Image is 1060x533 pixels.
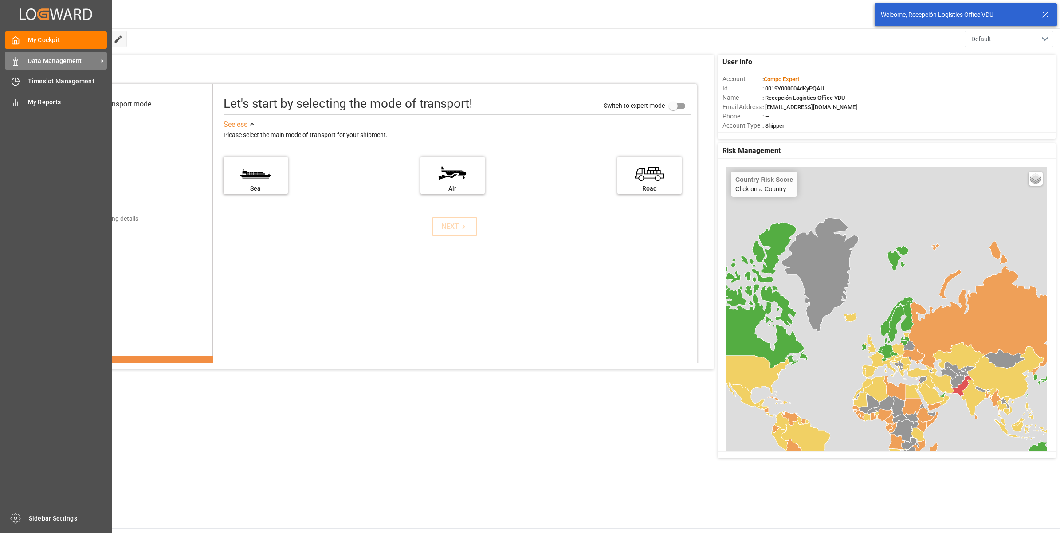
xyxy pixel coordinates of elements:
[722,93,762,102] span: Name
[722,74,762,84] span: Account
[5,73,107,90] a: Timeslot Management
[224,94,472,113] div: Let's start by selecting the mode of transport!
[722,145,781,156] span: Risk Management
[29,514,108,523] span: Sidebar Settings
[722,112,762,121] span: Phone
[82,99,151,110] div: Select transport mode
[722,102,762,112] span: Email Address
[5,31,107,49] a: My Cockpit
[28,77,107,86] span: Timeslot Management
[425,184,480,193] div: Air
[228,184,283,193] div: Sea
[965,31,1053,47] button: open menu
[1029,172,1043,186] a: Layers
[441,221,468,232] div: NEXT
[762,122,785,129] span: : Shipper
[722,84,762,93] span: Id
[971,35,991,44] span: Default
[735,176,793,192] div: Click on a Country
[762,104,857,110] span: : [EMAIL_ADDRESS][DOMAIN_NAME]
[722,121,762,130] span: Account Type
[762,85,824,92] span: : 0019Y000004dKyPQAU
[764,76,799,82] span: Compo Expert
[28,98,107,107] span: My Reports
[28,56,98,66] span: Data Management
[622,184,677,193] div: Road
[224,130,691,141] div: Please select the main mode of transport for your shipment.
[224,119,247,130] div: See less
[735,176,793,183] h4: Country Risk Score
[722,57,752,67] span: User Info
[432,217,477,236] button: NEXT
[604,102,665,109] span: Switch to expert mode
[5,93,107,110] a: My Reports
[28,35,107,45] span: My Cockpit
[881,10,1033,20] div: Welcome, Recepción Logistics Office VDU
[762,94,845,101] span: : Recepción Logistics Office VDU
[762,113,769,120] span: : —
[762,76,799,82] span: :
